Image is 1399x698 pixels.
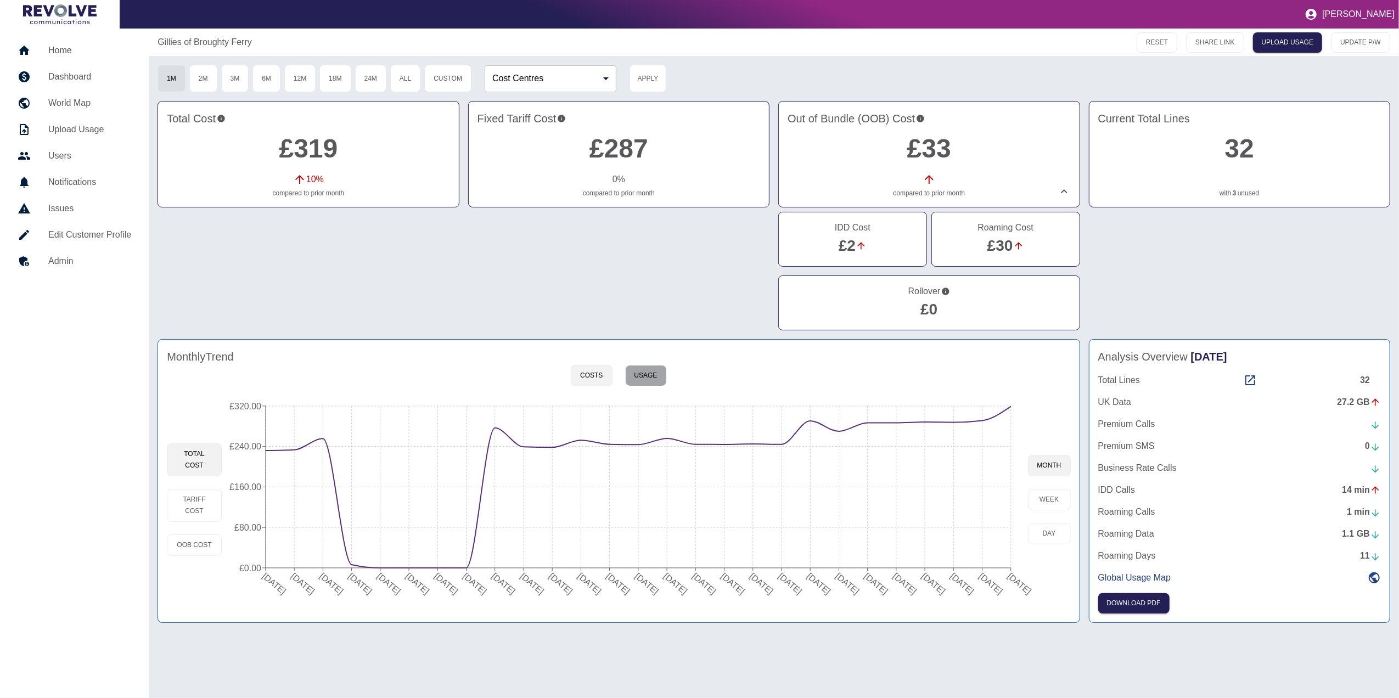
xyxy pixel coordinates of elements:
tspan: [DATE] [891,571,919,596]
a: Edit Customer Profile [9,222,140,248]
button: OOB Cost [167,534,222,556]
h4: Analysis Overview [1098,348,1381,365]
button: Costs [571,365,612,386]
p: Gillies of Broughty Ferry [158,36,252,49]
div: 0 [1365,440,1381,453]
button: [PERSON_NAME] [1300,3,1399,25]
a: 32 [1225,134,1254,163]
button: RESET [1137,32,1177,53]
p: compared to prior month [167,188,450,198]
h5: Upload Usage [48,123,131,136]
p: with unused [1098,188,1381,198]
h5: Issues [48,202,131,215]
tspan: [DATE] [490,571,518,596]
button: All [390,65,420,92]
button: day [1028,523,1071,544]
tspan: [DATE] [346,571,374,596]
tspan: [DATE] [748,571,776,596]
tspan: [DATE] [461,571,488,596]
h4: Total Cost [167,110,450,127]
p: Premium SMS [1098,440,1155,453]
a: Roaming Days11 [1098,549,1381,562]
button: Apply [630,65,666,92]
button: 18M [319,65,351,92]
h5: Admin [48,255,131,268]
button: 2M [189,65,217,92]
svg: This is your recurring contracted cost [557,110,566,127]
p: Total Lines [1098,374,1140,387]
p: [PERSON_NAME] [1322,9,1395,19]
tspan: [DATE] [404,571,431,596]
button: week [1028,489,1071,510]
p: Roaming Calls [1098,505,1155,519]
a: Home [9,37,140,64]
a: £30 [987,237,1013,254]
button: SHARE LINK [1186,32,1244,53]
a: £319 [279,134,338,163]
p: IDD Calls [1098,483,1136,497]
button: Click here to download the most recent invoice. If the current month’s invoice is unavailable, th... [1098,593,1170,613]
tspan: [DATE] [662,571,689,596]
a: IDD Calls14 min [1098,483,1381,497]
tspan: [DATE] [690,571,718,596]
tspan: [DATE] [719,571,746,596]
p: Global Usage Map [1098,571,1171,584]
div: 27.2 GB [1337,396,1381,409]
tspan: £0.00 [239,564,261,573]
tspan: [DATE] [920,571,947,596]
h4: Monthly Trend [167,348,234,365]
div: 14 min [1342,483,1381,497]
tspan: [DATE] [604,571,632,596]
button: month [1028,455,1071,476]
tspan: [DATE] [977,571,1004,596]
a: 3 [1233,188,1237,198]
a: Users [9,143,140,169]
h5: Dashboard [48,70,131,83]
p: 10 % [306,173,324,186]
button: 3M [221,65,249,92]
a: Roaming Data1.1 GB [1098,527,1381,541]
div: 32 [1360,374,1381,387]
h5: Home [48,44,131,57]
tspan: [DATE] [633,571,661,596]
a: £0 [920,301,937,318]
button: Custom [424,65,471,92]
span: [DATE] [1191,351,1227,363]
div: 1.1 GB [1342,527,1381,541]
tspan: [DATE] [261,571,288,596]
a: Admin [9,248,140,274]
tspan: [DATE] [948,571,976,596]
a: Notifications [9,169,140,195]
button: UPDATE P/W [1331,32,1390,53]
p: Roaming Data [1098,527,1154,541]
a: Premium Calls [1098,418,1381,431]
img: Logo [23,4,97,24]
a: Issues [9,195,140,222]
tspan: [DATE] [834,571,861,596]
h5: Users [48,149,131,162]
a: World Map [9,90,140,116]
a: Upload Usage [9,116,140,143]
p: UK Data [1098,396,1131,409]
p: Roaming Days [1098,549,1156,562]
a: Total Lines32 [1098,374,1381,387]
a: UK Data27.2 GB [1098,396,1381,409]
tspan: £160.00 [229,482,261,492]
tspan: £240.00 [229,442,261,451]
h4: Out of Bundle (OOB) Cost [788,110,1070,127]
button: 6M [252,65,280,92]
a: Roaming Calls1 min [1098,505,1381,519]
p: Premium Calls [1098,418,1155,431]
tspan: [DATE] [805,571,833,596]
button: Total Cost [167,443,222,476]
a: UPLOAD USAGE [1253,32,1323,53]
h4: Current Total Lines [1098,110,1381,127]
tspan: £320.00 [229,402,261,411]
p: Business Rate Calls [1098,461,1177,475]
svg: This is the total charges incurred over 1 months [217,110,226,127]
tspan: £80.00 [234,523,261,532]
p: 0 % [613,173,625,186]
h5: World Map [48,97,131,110]
a: £33 [907,134,951,163]
tspan: [DATE] [547,571,575,596]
